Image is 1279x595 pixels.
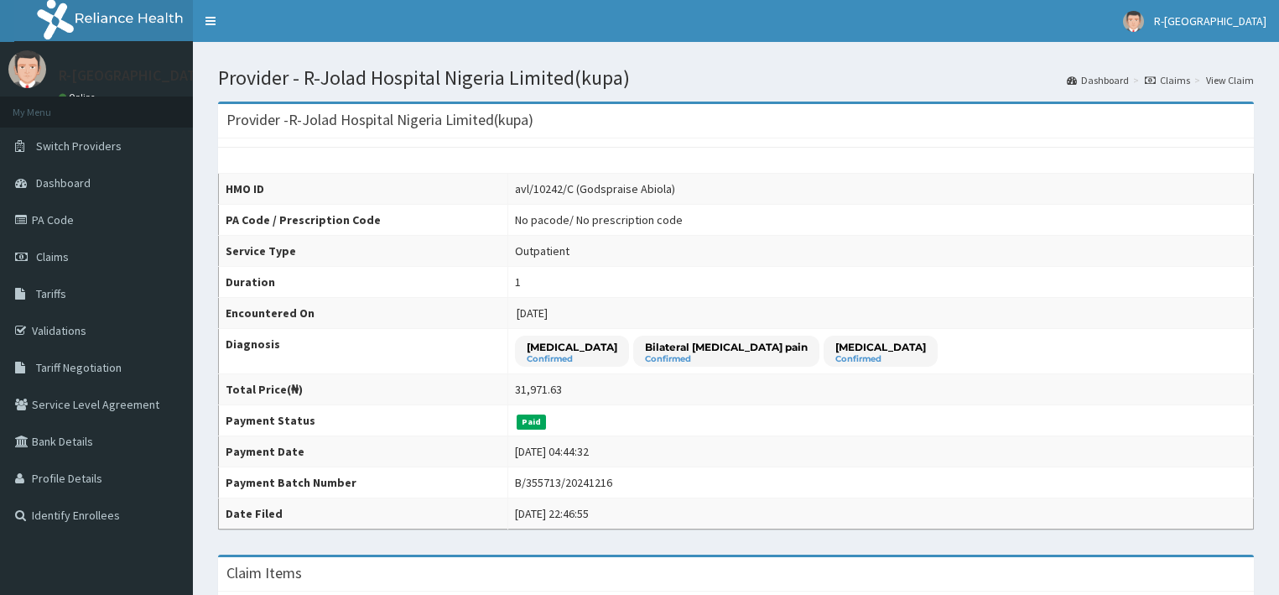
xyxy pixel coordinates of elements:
[835,340,926,354] p: [MEDICAL_DATA]
[1123,11,1144,32] img: User Image
[515,381,562,398] div: 31,971.63
[1206,73,1254,87] a: View Claim
[515,274,521,290] div: 1
[219,436,508,467] th: Payment Date
[1067,73,1129,87] a: Dashboard
[515,505,589,522] div: [DATE] 22:46:55
[515,443,589,460] div: [DATE] 04:44:32
[219,498,508,530] th: Date Filed
[219,174,508,205] th: HMO ID
[515,474,612,491] div: B/355713/20241216
[226,566,302,581] h3: Claim Items
[226,112,533,128] h3: Provider - R-Jolad Hospital Nigeria Limited(kupa)
[527,355,617,363] small: Confirmed
[36,360,122,375] span: Tariff Negotiation
[36,138,122,154] span: Switch Providers
[219,405,508,436] th: Payment Status
[645,340,808,354] p: Bilateral [MEDICAL_DATA] pain
[645,355,808,363] small: Confirmed
[515,243,569,259] div: Outpatient
[1145,73,1190,87] a: Claims
[219,236,508,267] th: Service Type
[835,355,926,363] small: Confirmed
[527,340,617,354] p: [MEDICAL_DATA]
[8,50,46,88] img: User Image
[36,249,69,264] span: Claims
[36,175,91,191] span: Dashboard
[515,180,675,197] div: avl/10242/C (Godspraise Abiola)
[219,267,508,298] th: Duration
[515,211,683,228] div: No pacode / No prescription code
[219,205,508,236] th: PA Code / Prescription Code
[1154,13,1266,29] span: R-[GEOGRAPHIC_DATA]
[517,305,548,321] span: [DATE]
[219,374,508,405] th: Total Price(₦)
[517,415,547,430] span: Paid
[36,286,66,301] span: Tariffs
[59,91,99,103] a: Online
[219,298,508,329] th: Encountered On
[219,329,508,374] th: Diagnosis
[59,68,210,83] p: R-[GEOGRAPHIC_DATA]
[218,67,1254,89] h1: Provider - R-Jolad Hospital Nigeria Limited(kupa)
[219,467,508,498] th: Payment Batch Number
